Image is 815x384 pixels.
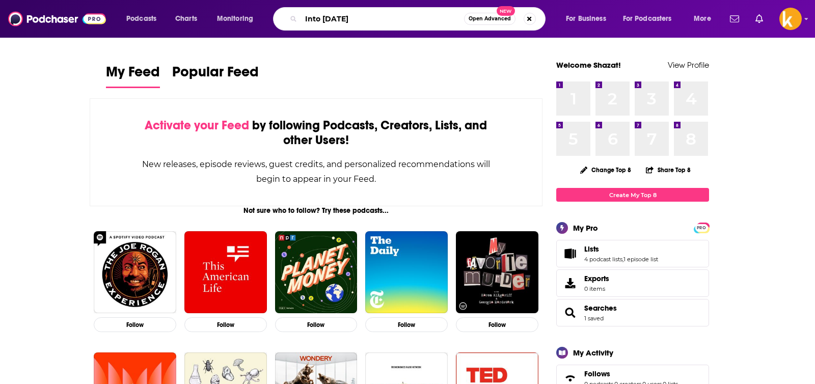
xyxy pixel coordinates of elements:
a: Welcome Shazat! [556,60,621,70]
a: Show notifications dropdown [751,10,767,28]
span: For Podcasters [623,12,672,26]
span: Follows [584,369,610,378]
a: Show notifications dropdown [726,10,743,28]
button: open menu [559,11,619,27]
a: Create My Top 8 [556,188,709,202]
a: Popular Feed [172,63,259,88]
img: The Joe Rogan Experience [94,231,176,314]
span: Lists [556,240,709,267]
span: , [622,256,623,263]
button: open menu [210,11,266,27]
img: The Daily [365,231,448,314]
button: Open AdvancedNew [464,13,515,25]
div: New releases, episode reviews, guest credits, and personalized recommendations will begin to appe... [141,157,491,186]
span: Popular Feed [172,63,259,87]
input: Search podcasts, credits, & more... [301,11,464,27]
button: Change Top 8 [574,163,637,176]
img: User Profile [779,8,802,30]
img: My Favorite Murder with Karen Kilgariff and Georgia Hardstark [456,231,538,314]
button: Share Top 8 [645,160,691,180]
div: My Activity [573,348,613,358]
span: Exports [584,274,609,283]
button: Follow [275,317,358,332]
div: Not sure who to follow? Try these podcasts... [90,206,542,215]
a: 1 saved [584,315,604,322]
button: open menu [687,11,724,27]
a: 1 episode list [623,256,658,263]
a: Searches [584,304,617,313]
span: PRO [695,224,708,232]
span: More [694,12,711,26]
span: My Feed [106,63,160,87]
div: Search podcasts, credits, & more... [283,7,555,31]
button: Show profile menu [779,8,802,30]
span: Logged in as sshawan [779,8,802,30]
a: View Profile [668,60,709,70]
button: open menu [616,11,687,27]
button: Follow [184,317,267,332]
img: Planet Money [275,231,358,314]
img: Podchaser - Follow, Share and Rate Podcasts [8,9,106,29]
a: Lists [584,244,658,254]
span: Exports [560,276,580,290]
div: My Pro [573,223,598,233]
span: New [497,6,515,16]
a: My Feed [106,63,160,88]
span: Charts [175,12,197,26]
a: Lists [560,246,580,261]
button: Follow [94,317,176,332]
span: For Business [566,12,606,26]
span: Lists [584,244,599,254]
img: This American Life [184,231,267,314]
a: Exports [556,269,709,297]
div: by following Podcasts, Creators, Lists, and other Users! [141,118,491,148]
span: Open Advanced [469,16,511,21]
a: 4 podcast lists [584,256,622,263]
a: Follows [584,369,678,378]
a: PRO [695,224,708,231]
span: Searches [556,299,709,326]
span: Podcasts [126,12,156,26]
a: Searches [560,306,580,320]
button: open menu [119,11,170,27]
button: Follow [365,317,448,332]
span: Monitoring [217,12,253,26]
a: Charts [169,11,203,27]
span: Activate your Feed [145,118,249,133]
button: Follow [456,317,538,332]
span: 0 items [584,285,609,292]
